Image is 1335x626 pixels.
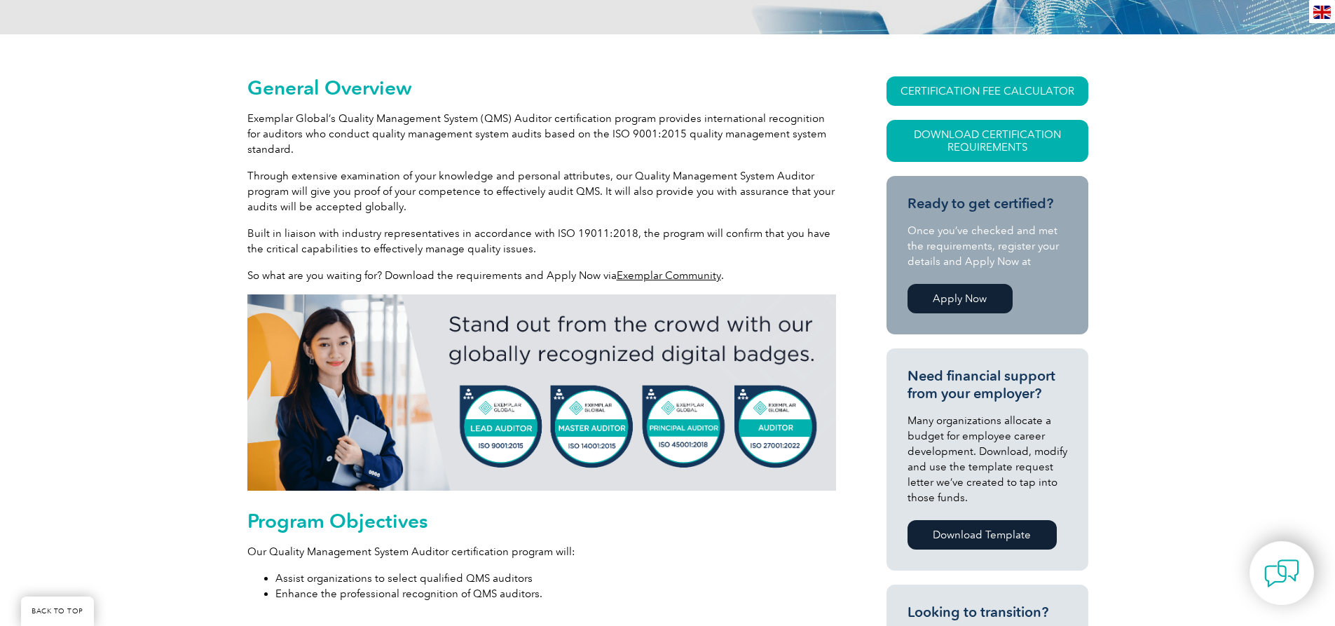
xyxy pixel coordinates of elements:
[1313,6,1331,19] img: en
[908,520,1057,550] a: Download Template
[247,226,836,257] p: Built in liaison with industry representatives in accordance with ISO 19011:2018, the program wil...
[886,76,1088,106] a: CERTIFICATION FEE CALCULATOR
[247,76,836,99] h2: General Overview
[247,168,836,215] p: Through extensive examination of your knowledge and personal attributes, our Quality Management S...
[247,268,836,283] p: So what are you waiting for? Download the requirements and Apply Now via .
[908,413,1067,505] p: Many organizations allocate a budget for employee career development. Download, modify and use th...
[21,597,94,626] a: BACK TO TOP
[247,294,836,491] img: badges
[247,544,836,559] p: Our Quality Management System Auditor certification program will:
[908,284,1013,313] a: Apply Now
[908,223,1067,269] p: Once you’ve checked and met the requirements, register your details and Apply Now at
[617,269,721,282] a: Exemplar Community
[247,510,836,532] h2: Program Objectives
[275,586,836,601] li: Enhance the professional recognition of QMS auditors.
[908,367,1067,402] h3: Need financial support from your employer?
[275,571,836,586] li: Assist organizations to select qualified QMS auditors
[886,120,1088,162] a: Download Certification Requirements
[908,195,1067,212] h3: Ready to get certified?
[908,604,1067,621] h3: Looking to transition?
[247,111,836,157] p: Exemplar Global’s Quality Management System (QMS) Auditor certification program provides internat...
[1264,556,1299,591] img: contact-chat.png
